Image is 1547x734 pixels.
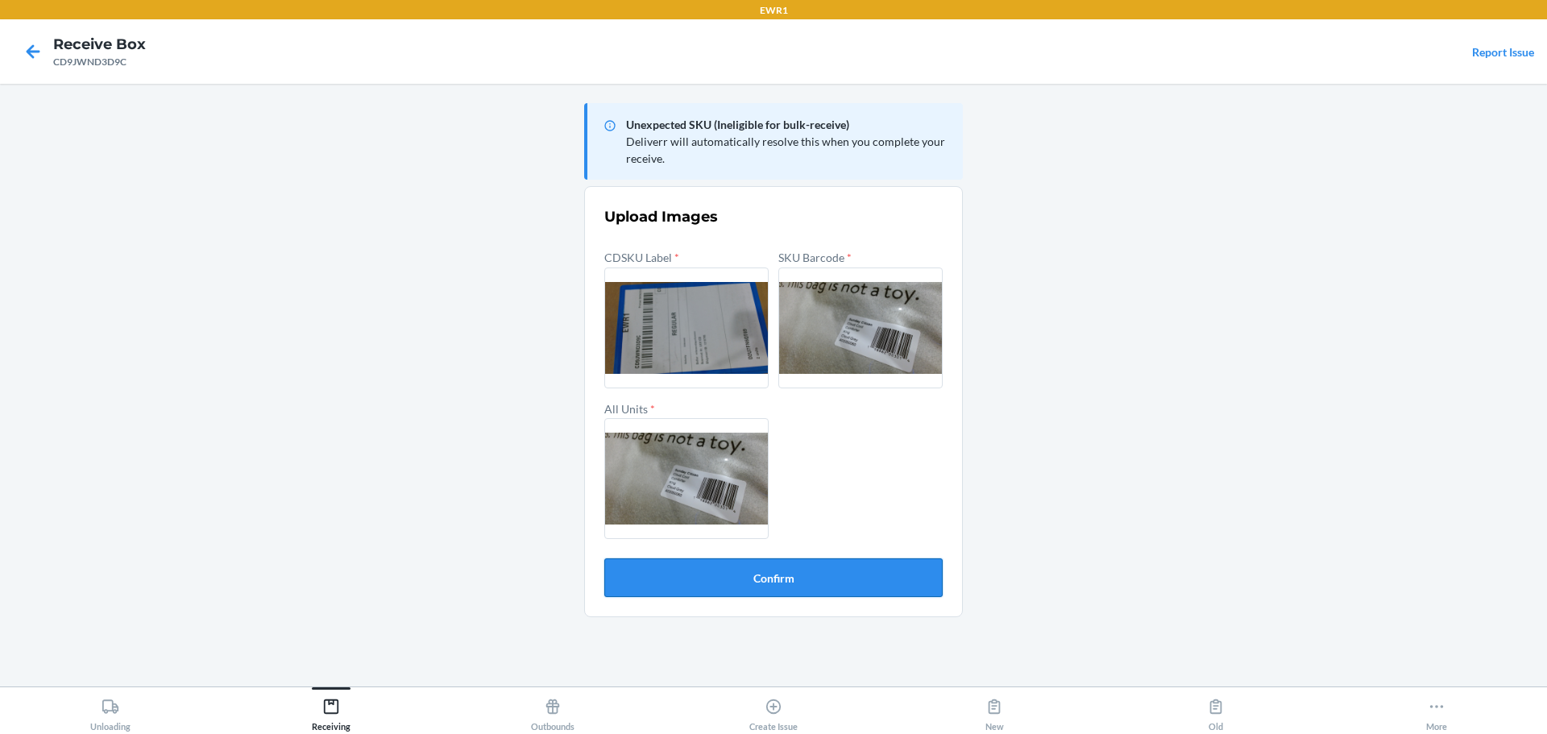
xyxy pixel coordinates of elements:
[663,687,884,732] button: Create Issue
[90,691,131,732] div: Unloading
[604,402,655,416] label: All Units
[53,55,146,69] div: CD9JWND3D9C
[985,691,1004,732] div: New
[778,251,852,264] label: SKU Barcode
[1426,691,1447,732] div: More
[442,687,663,732] button: Outbounds
[626,133,950,167] p: Deliverr will automatically resolve this when you complete your receive.
[884,687,1105,732] button: New
[604,558,943,597] button: Confirm
[1326,687,1547,732] button: More
[1472,45,1534,59] a: Report Issue
[312,691,350,732] div: Receiving
[531,691,574,732] div: Outbounds
[604,251,679,264] label: CDSKU Label
[1105,687,1325,732] button: Old
[760,3,788,18] p: EWR1
[604,206,943,227] h3: Upload Images
[221,687,442,732] button: Receiving
[53,34,146,55] h4: Receive Box
[1207,691,1225,732] div: Old
[749,691,798,732] div: Create Issue
[626,116,950,133] p: Unexpected SKU (Ineligible for bulk-receive)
